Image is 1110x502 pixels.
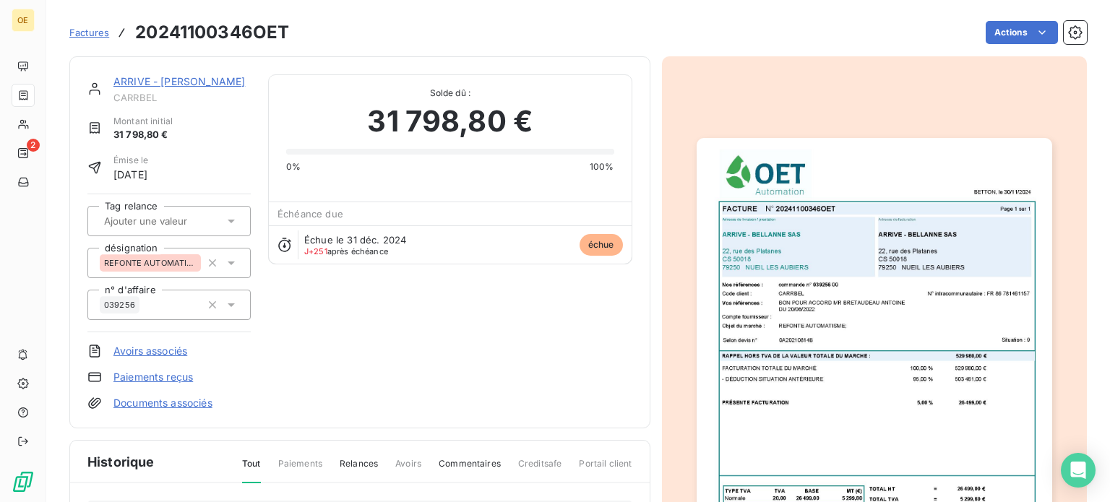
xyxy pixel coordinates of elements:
div: OE [12,9,35,32]
span: Historique [87,452,155,472]
span: 100% [590,160,614,173]
span: Paiements [278,457,322,482]
span: Portail client [579,457,632,482]
span: après échéance [304,247,388,256]
a: Paiements reçus [113,370,193,384]
span: Montant initial [113,115,173,128]
span: Commentaires [439,457,501,482]
a: ARRIVE - [PERSON_NAME] [113,75,245,87]
span: Factures [69,27,109,38]
a: Documents associés [113,396,212,410]
span: échue [580,234,623,256]
span: Avoirs [395,457,421,482]
span: 31 798,80 € [113,128,173,142]
span: Échue le 31 déc. 2024 [304,234,406,246]
span: [DATE] [113,167,148,182]
div: Open Intercom Messenger [1061,453,1096,488]
span: Émise le [113,154,148,167]
span: 2 [27,139,40,152]
span: Relances [340,457,378,482]
button: Actions [986,21,1058,44]
h3: 20241100346OET [135,20,289,46]
span: Creditsafe [518,457,562,482]
span: CARRBEL [113,92,251,103]
span: 0% [286,160,301,173]
span: Tout [242,457,261,483]
span: Échéance due [277,208,343,220]
span: J+251 [304,246,327,256]
span: 039256 [104,300,135,309]
input: Ajouter une valeur [103,215,248,228]
img: Logo LeanPay [12,470,35,493]
span: REFONTE AUTOMATISME [104,259,197,267]
a: Factures [69,25,109,40]
span: Solde dû : [286,87,614,100]
a: Avoirs associés [113,344,187,358]
span: 31 798,80 € [367,100,533,143]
